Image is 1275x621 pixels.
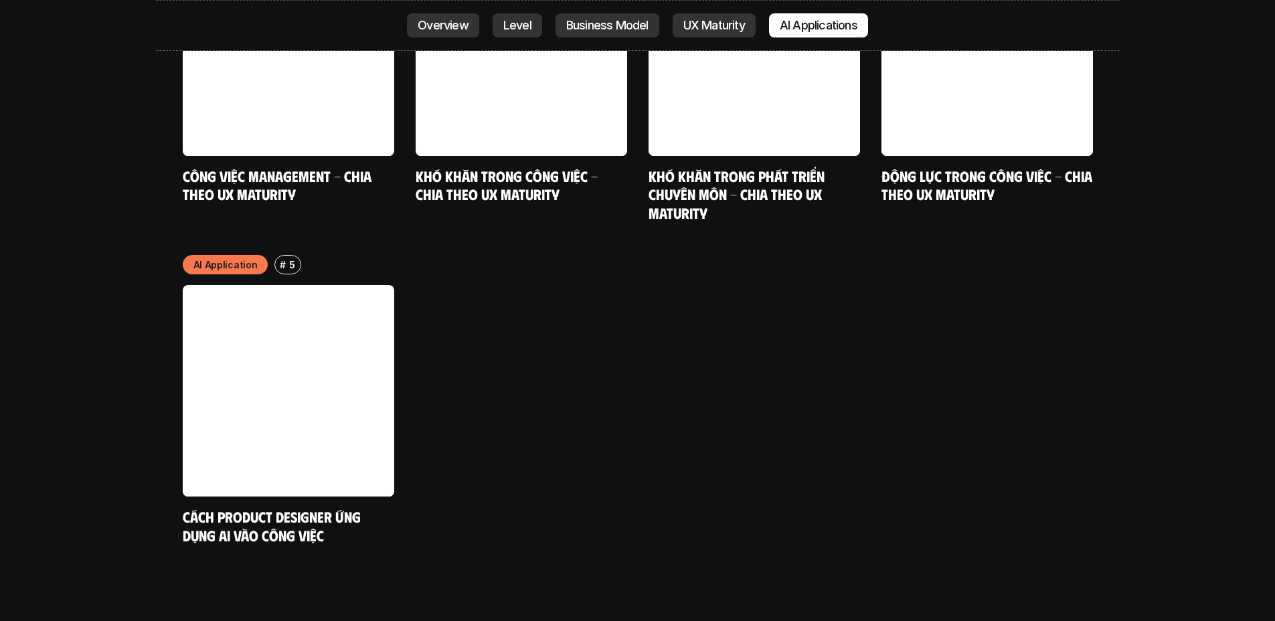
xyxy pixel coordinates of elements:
a: Cách Product Designer ứng dụng AI vào công việc [183,507,364,544]
p: AI Application [193,258,258,272]
a: Công việc Management - Chia theo UX maturity [183,167,375,203]
a: Khó khăn trong phát triển chuyên môn - Chia theo UX Maturity [649,167,828,221]
a: Động lực trong công việc - Chia theo UX Maturity [881,167,1096,203]
a: Khó khăn trong công việc - Chia theo UX Maturity [416,167,601,203]
a: Overview [407,13,479,37]
h6: # [280,260,286,270]
p: 5 [289,258,295,272]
